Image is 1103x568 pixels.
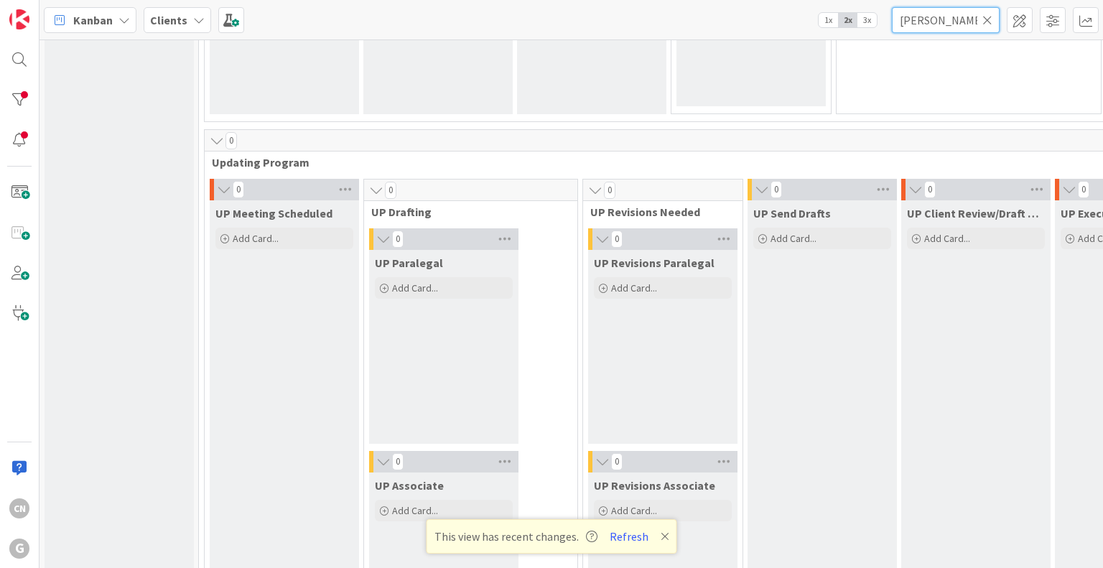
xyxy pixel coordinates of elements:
[907,206,1045,220] span: UP Client Review/Draft Review Meeting
[371,205,559,219] span: UP Drafting
[892,7,1000,33] input: Quick Filter...
[594,478,715,493] span: UP Revisions Associate
[611,453,623,470] span: 0
[857,13,877,27] span: 3x
[392,453,404,470] span: 0
[1078,181,1089,198] span: 0
[392,504,438,517] span: Add Card...
[605,527,653,546] button: Refresh
[594,256,715,270] span: UP Revisions Paralegal
[392,281,438,294] span: Add Card...
[753,206,831,220] span: UP Send Drafts
[819,13,838,27] span: 1x
[375,478,444,493] span: UP Associate
[233,181,244,198] span: 0
[611,281,657,294] span: Add Card...
[385,182,396,199] span: 0
[215,206,332,220] span: UP Meeting Scheduled
[73,11,113,29] span: Kanban
[9,539,29,559] div: G
[838,13,857,27] span: 2x
[375,256,443,270] span: UP Paralegal
[9,9,29,29] img: Visit kanbanzone.com
[771,181,782,198] span: 0
[150,13,187,27] b: Clients
[392,231,404,248] span: 0
[434,528,597,545] span: This view has recent changes.
[611,504,657,517] span: Add Card...
[924,181,936,198] span: 0
[9,498,29,518] div: CN
[590,205,725,219] span: UP Revisions Needed
[771,232,816,245] span: Add Card...
[611,231,623,248] span: 0
[604,182,615,199] span: 0
[924,232,970,245] span: Add Card...
[233,232,279,245] span: Add Card...
[225,132,237,149] span: 0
